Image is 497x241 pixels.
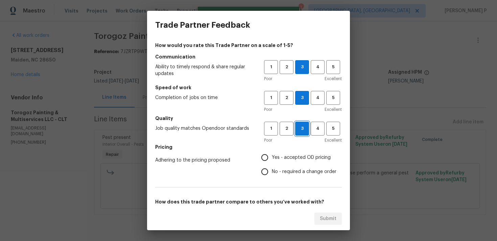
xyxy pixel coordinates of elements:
[264,91,278,105] button: 1
[311,125,324,132] span: 4
[155,42,342,49] h4: How would you rate this Trade Partner on a scale of 1-5?
[311,122,325,136] button: 4
[327,94,339,102] span: 5
[155,115,342,122] h5: Quality
[326,122,340,136] button: 5
[327,63,339,71] span: 5
[264,60,278,74] button: 1
[264,106,272,113] span: Poor
[325,137,342,144] span: Excellent
[280,60,293,74] button: 2
[295,122,309,136] button: 3
[272,154,331,161] span: Yes - accepted OD pricing
[311,94,324,102] span: 4
[264,122,278,136] button: 1
[295,60,309,74] button: 3
[295,63,309,71] span: 3
[265,63,277,71] span: 1
[155,157,251,164] span: Adhering to the pricing proposed
[326,60,340,74] button: 5
[326,91,340,105] button: 5
[295,91,309,105] button: 3
[264,75,272,82] span: Poor
[155,125,253,132] span: Job quality matches Opendoor standards
[155,144,342,150] h5: Pricing
[280,63,293,71] span: 2
[155,198,342,205] h5: How does this trade partner compare to others you’ve worked with?
[155,20,250,30] h3: Trade Partner Feedback
[261,150,342,179] div: Pricing
[280,94,293,102] span: 2
[155,53,342,60] h5: Communication
[155,64,253,77] span: Ability to timely respond & share regular updates
[295,94,309,102] span: 3
[265,125,277,132] span: 1
[155,84,342,91] h5: Speed of work
[264,137,272,144] span: Poor
[327,125,339,132] span: 5
[311,63,324,71] span: 4
[295,125,309,132] span: 3
[280,125,293,132] span: 2
[272,168,336,175] span: No - required a change order
[311,60,325,74] button: 4
[325,75,342,82] span: Excellent
[280,91,293,105] button: 2
[311,91,325,105] button: 4
[280,122,293,136] button: 2
[325,106,342,113] span: Excellent
[155,94,253,101] span: Completion of jobs on time
[265,94,277,102] span: 1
